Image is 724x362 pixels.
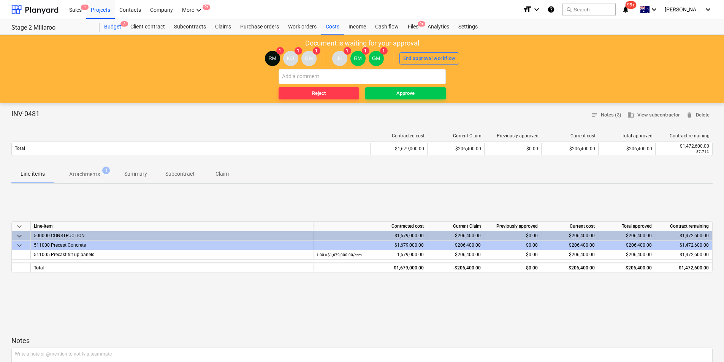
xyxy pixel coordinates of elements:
div: Current Claim [431,133,482,139]
div: Current cost [541,222,598,231]
a: Subcontracts [170,19,211,35]
p: Subcontract [165,170,195,178]
small: 87.71% [696,150,709,154]
button: Reject [279,87,359,99]
div: $0.00 [484,263,541,272]
i: keyboard_arrow_down [194,6,203,15]
div: Geoff Morley [369,51,384,66]
span: $206,400.00 [626,252,652,257]
span: View subcontractor [627,111,680,120]
p: Document is waiting for your approval [305,39,419,48]
div: $206,400.00 [427,263,484,272]
div: $206,400.00 [541,143,598,155]
a: Claims [211,19,236,35]
a: Settings [454,19,482,35]
div: $0.00 [484,250,541,260]
span: keyboard_arrow_down [15,241,24,250]
a: Costs [321,19,344,35]
div: Stage 2 Millaroo [11,24,90,32]
div: Current Claim [427,222,484,231]
i: format_size [523,5,532,14]
i: notifications [622,5,629,14]
div: John Keane [332,51,347,66]
p: Notes [11,336,713,345]
span: Notes (3) [591,111,621,120]
div: Budget [100,19,126,35]
p: Attachments [69,170,100,178]
p: INV-0481 [11,109,40,118]
a: Income [344,19,371,35]
button: Approve [365,87,446,99]
a: Client contract [126,19,170,35]
div: Contracted cost [374,133,425,139]
p: Total [15,145,25,152]
div: $1,472,600.00 [659,143,709,149]
p: Claim [213,170,231,178]
div: $206,400.00 [427,231,484,241]
button: Delete [683,109,713,121]
button: View subcontractor [624,109,683,121]
span: Delete [686,111,710,120]
span: keyboard_arrow_down [15,231,24,241]
div: $206,400.00 [427,250,484,260]
div: $0.00 [484,231,541,241]
div: End approval workflow [403,54,456,63]
div: Work orders [284,19,321,35]
div: $1,679,000.00 [313,231,427,241]
div: $206,400.00 [598,241,655,250]
div: Chat Widget [686,326,724,362]
span: GM [305,55,313,61]
span: 511000 Precast Concrete [34,242,86,248]
button: Search [562,3,616,16]
div: Rowan MacDonald [350,51,366,66]
div: $1,472,600.00 [655,241,712,250]
div: Previously approved [484,222,541,231]
div: $1,679,000.00 [370,143,427,155]
span: delete [686,112,693,118]
button: Notes (3) [588,109,624,121]
span: business [627,112,634,118]
div: $206,400.00 [541,250,598,260]
div: $206,400.00 [598,231,655,241]
div: Total [31,263,313,272]
div: $1,679,000.00 [313,241,427,250]
div: Total approved [602,133,653,139]
span: 1 [276,47,284,55]
span: 511005 Precast tilt up panels [34,252,94,257]
div: $206,400.00 [598,143,655,155]
div: $206,400.00 [427,143,484,155]
p: Line-items [21,170,45,178]
a: Analytics [423,19,454,35]
div: $0.00 [484,241,541,250]
input: Add a comment [279,69,446,84]
a: Purchase orders [236,19,284,35]
a: Files9+ [403,19,423,35]
div: Line-item [31,222,313,231]
span: keyboard_arrow_down [15,222,24,231]
div: 1,679,000.00 [316,250,424,260]
span: KO [287,55,294,61]
div: Files [403,19,423,35]
div: $206,400.00 [541,231,598,241]
a: Cash flow [371,19,403,35]
div: Approve [396,89,415,98]
span: notes [591,112,598,118]
span: 1 [102,167,110,174]
span: 8 [120,21,128,27]
div: $1,472,600.00 [658,263,709,273]
span: 9+ [418,21,425,27]
div: Kalin Olive [283,51,298,66]
span: GM [372,55,380,61]
span: 1 [344,47,351,55]
small: 1.00 × $1,679,000.00 / item [316,253,362,257]
p: Summary [124,170,147,178]
span: 500000 CONSTRUCTION [34,233,85,238]
span: JK [337,55,343,61]
div: $206,400.00 [427,241,484,250]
